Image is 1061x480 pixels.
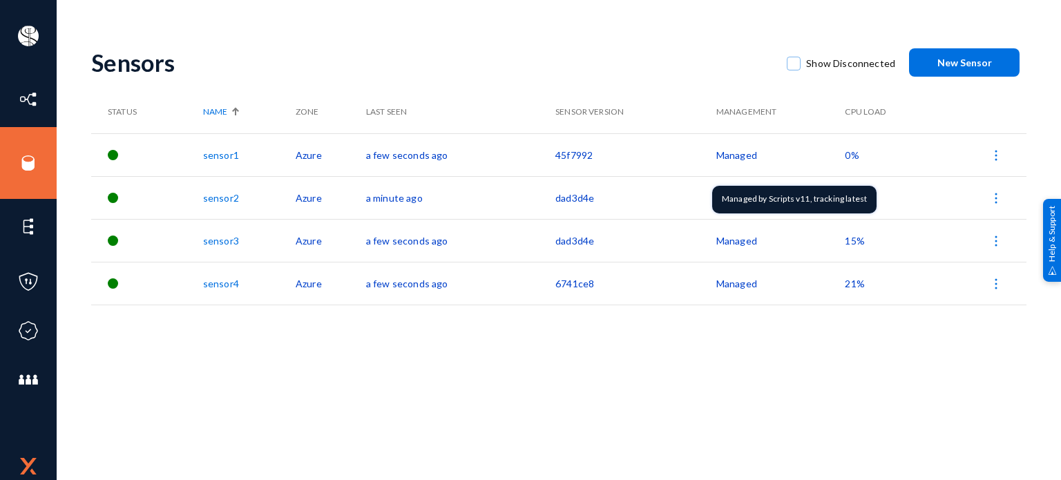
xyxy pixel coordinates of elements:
[18,271,39,292] img: icon-policies.svg
[555,262,716,305] td: 6741ce8
[203,106,289,118] div: Name
[937,57,992,68] span: New Sensor
[18,89,39,110] img: icon-inventory.svg
[203,278,239,289] a: sensor4
[203,149,239,161] a: sensor1
[716,90,845,133] th: Management
[296,133,366,176] td: Azure
[296,90,366,133] th: Zone
[555,219,716,262] td: dad3d4e
[712,186,877,213] div: Managed by Scripts v11, tracking latest
[366,262,555,305] td: a few seconds ago
[296,219,366,262] td: Azure
[845,149,859,161] span: 0%
[203,192,239,204] a: sensor2
[845,235,864,247] span: 15%
[716,262,845,305] td: Managed
[989,191,1003,205] img: icon-more.svg
[296,262,366,305] td: Azure
[203,235,239,247] a: sensor3
[555,133,716,176] td: 45f7992
[18,153,39,173] img: icon-sources.svg
[366,90,555,133] th: Last Seen
[909,48,1020,77] button: New Sensor
[366,176,555,219] td: a minute ago
[296,176,366,219] td: Azure
[989,234,1003,248] img: icon-more.svg
[555,176,716,219] td: dad3d4e
[989,277,1003,291] img: icon-more.svg
[716,133,845,176] td: Managed
[716,219,845,262] td: Managed
[1043,198,1061,281] div: Help & Support
[91,48,773,77] div: Sensors
[91,90,203,133] th: Status
[18,320,39,341] img: icon-compliance.svg
[203,106,227,118] span: Name
[1048,266,1057,275] img: help_support.svg
[18,369,39,390] img: icon-members.svg
[18,26,39,46] img: ACg8ocIa8OWj5FIzaB8MU-JIbNDt0RWcUDl_eQ0ZyYxN7rWYZ1uJfn9p=s96-c
[806,53,895,74] span: Show Disconnected
[555,90,716,133] th: Sensor Version
[366,219,555,262] td: a few seconds ago
[989,148,1003,162] img: icon-more.svg
[845,90,932,133] th: CPU Load
[18,216,39,237] img: icon-elements.svg
[366,133,555,176] td: a few seconds ago
[845,278,864,289] span: 21%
